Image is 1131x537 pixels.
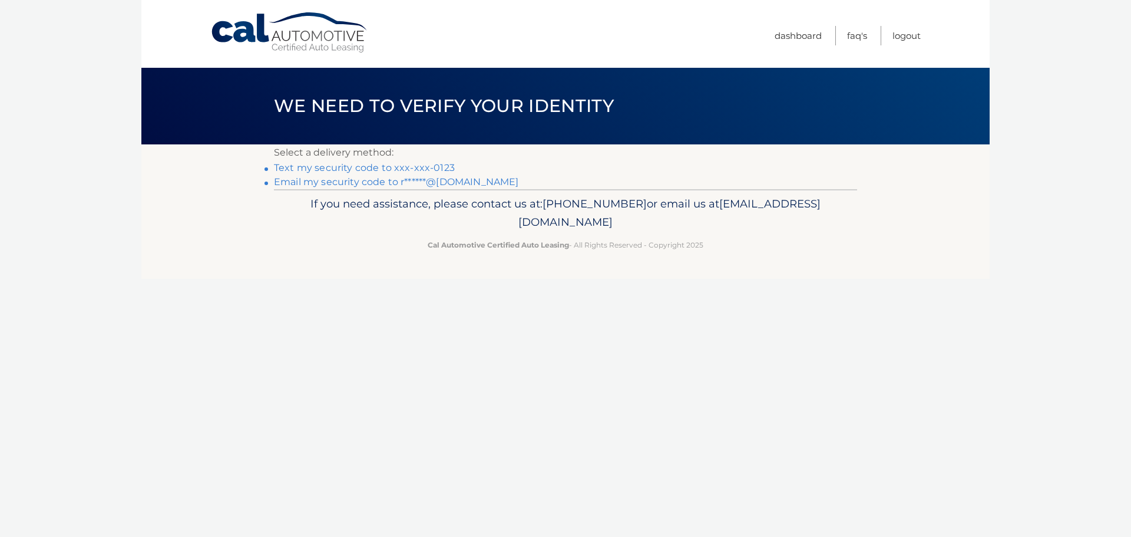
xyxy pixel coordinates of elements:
p: Select a delivery method: [274,144,857,161]
span: We need to verify your identity [274,95,614,117]
a: Logout [892,26,921,45]
strong: Cal Automotive Certified Auto Leasing [428,241,569,249]
a: Text my security code to xxx-xxx-0123 [274,162,455,173]
span: [PHONE_NUMBER] [543,197,647,210]
p: If you need assistance, please contact us at: or email us at [282,195,849,232]
a: Email my security code to r******@[DOMAIN_NAME] [274,176,519,187]
a: Dashboard [775,26,822,45]
a: Cal Automotive [210,12,369,54]
p: - All Rights Reserved - Copyright 2025 [282,239,849,251]
a: FAQ's [847,26,867,45]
